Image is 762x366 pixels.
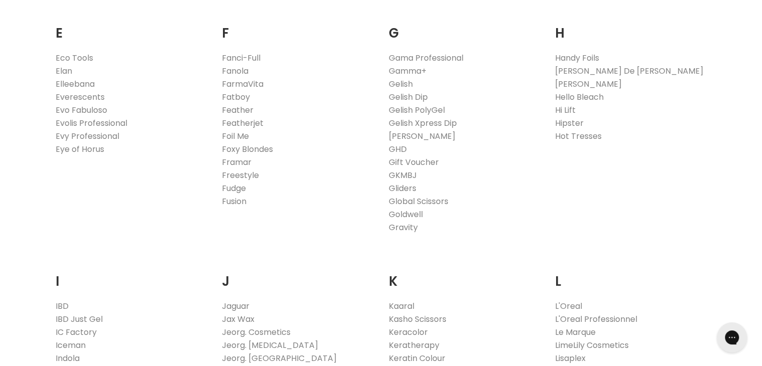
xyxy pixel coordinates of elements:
[555,117,584,129] a: Hipster
[222,313,255,325] a: Jax Wax
[555,78,622,90] a: [PERSON_NAME]
[56,65,72,77] a: Elan
[555,65,703,77] a: [PERSON_NAME] De [PERSON_NAME]
[389,339,439,351] a: Keratherapy
[555,10,707,44] h2: H
[555,326,596,338] a: Le Marque
[56,143,104,155] a: Eye of Horus
[56,130,119,142] a: Evy Professional
[712,319,752,356] iframe: Gorgias live chat messenger
[56,326,97,338] a: IC Factory
[389,117,457,129] a: Gelish Xpress Dip
[222,52,261,64] a: Fanci-Full
[222,300,249,312] a: Jaguar
[389,104,445,116] a: Gelish PolyGel
[555,52,599,64] a: Handy Foils
[222,78,264,90] a: FarmaVita
[222,352,337,364] a: Jeorg. [GEOGRAPHIC_DATA]
[389,10,541,44] h2: G
[56,117,127,129] a: Evolis Professional
[389,182,416,194] a: Gliders
[222,156,251,168] a: Framar
[555,91,604,103] a: Hello Bleach
[222,10,374,44] h2: F
[389,209,423,220] a: Goldwell
[389,352,445,364] a: Keratin Colour
[222,91,250,103] a: Fatboy
[56,52,93,64] a: Eco Tools
[389,143,407,155] a: GHD
[222,65,248,77] a: Fanola
[555,130,602,142] a: Hot Tresses
[555,258,707,292] h2: L
[56,10,207,44] h2: E
[389,300,414,312] a: Kaaral
[389,313,446,325] a: Kasho Scissors
[555,300,582,312] a: L'Oreal
[222,258,374,292] h2: J
[389,130,455,142] a: [PERSON_NAME]
[555,104,576,116] a: Hi Lift
[56,300,69,312] a: IBD
[555,352,586,364] a: Lisaplex
[56,91,105,103] a: Everescents
[222,117,264,129] a: Featherjet
[222,182,246,194] a: Fudge
[389,52,463,64] a: Gama Professional
[389,222,418,233] a: Gravity
[222,130,249,142] a: Foil Me
[56,339,86,351] a: Iceman
[222,196,246,207] a: Fusion
[56,258,207,292] h2: I
[389,326,428,338] a: Keracolor
[389,196,448,207] a: Global Scissors
[56,313,103,325] a: IBD Just Gel
[555,313,637,325] a: L'Oreal Professionnel
[222,339,318,351] a: Jeorg. [MEDICAL_DATA]
[222,143,273,155] a: Foxy Blondes
[389,91,428,103] a: Gelish Dip
[389,156,439,168] a: Gift Voucher
[222,169,259,181] a: Freestyle
[222,104,253,116] a: Feather
[389,258,541,292] h2: K
[56,352,80,364] a: Indola
[389,65,426,77] a: Gamma+
[555,339,629,351] a: LimeLily Cosmetics
[222,326,291,338] a: Jeorg. Cosmetics
[56,78,95,90] a: Elleebana
[56,104,107,116] a: Evo Fabuloso
[389,169,417,181] a: GKMBJ
[389,78,413,90] a: Gelish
